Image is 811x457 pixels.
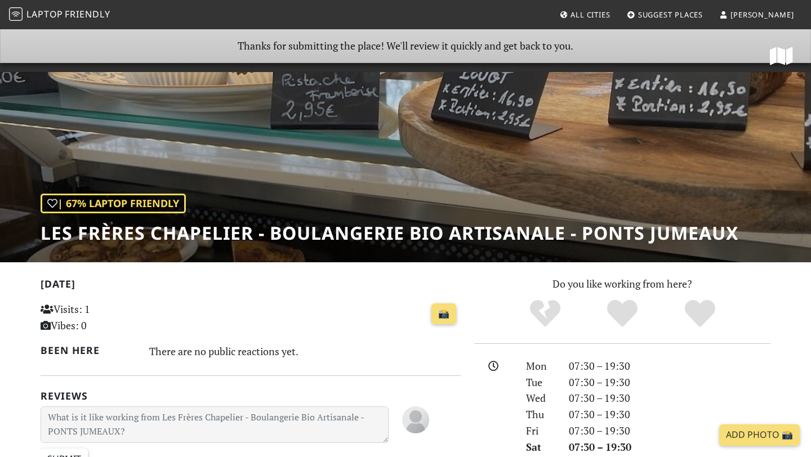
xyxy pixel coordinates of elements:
div: There are no public reactions yet. [149,342,461,360]
span: Suggest Places [638,10,703,20]
a: Add Photo 📸 [719,424,800,446]
a: LaptopFriendly LaptopFriendly [9,5,110,25]
span: Friendly [65,8,110,20]
div: 07:30 – 19:30 [562,374,777,391]
p: Visits: 1 Vibes: 0 [41,301,172,334]
div: 07:30 – 19:30 [562,423,777,439]
span: Laptop [26,8,63,20]
div: Definitely! [661,298,739,329]
span: [PERSON_NAME] [730,10,794,20]
img: LaptopFriendly [9,7,23,21]
div: | 67% Laptop Friendly [41,194,186,213]
span: All Cities [571,10,611,20]
div: 07:30 – 19:30 [562,390,777,406]
div: Tue [519,374,562,391]
div: Mon [519,358,562,374]
div: 07:30 – 19:30 [562,406,777,423]
div: Yes [583,298,661,329]
h2: [DATE] [41,278,461,294]
h2: Reviews [41,390,461,402]
div: Fri [519,423,562,439]
a: All Cities [555,5,615,25]
div: Thu [519,406,562,423]
div: 07:30 – 19:30 [562,439,777,455]
a: [PERSON_NAME] [715,5,799,25]
div: No [506,298,584,329]
a: Suggest Places [622,5,708,25]
img: blank-535327c66bd565773addf3077783bbfce4b00ec00e9fd257753287c682c7fa38.png [402,406,429,433]
h2: Been here [41,344,136,356]
div: Sat [519,439,562,455]
a: 📸 [431,303,456,325]
div: 07:30 – 19:30 [562,358,777,374]
div: Wed [519,390,562,406]
p: Do you like working from here? [474,276,770,292]
h1: Les Frères Chapelier - Boulangerie Bio Artisanale - PONTS JUMEAUX [41,222,738,244]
